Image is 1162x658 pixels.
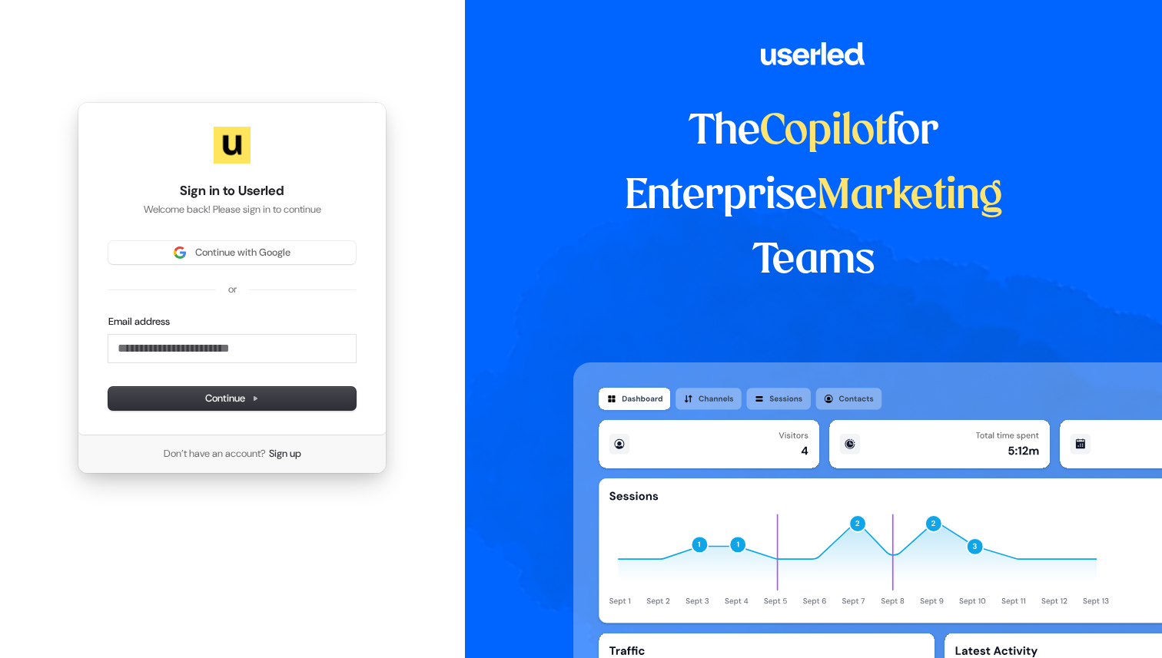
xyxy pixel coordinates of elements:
p: or [228,283,237,296]
button: Sign in with GoogleContinue with Google [108,241,356,264]
img: Sign in with Google [174,246,186,259]
button: Continue [108,387,356,410]
span: Continue with Google [195,246,290,260]
a: Sign up [269,447,301,461]
span: Copilot [760,112,887,152]
span: Don’t have an account? [164,447,266,461]
span: Marketing [817,177,1003,217]
h1: Sign in to Userled [108,182,356,200]
h1: The for Enterprise Teams [573,100,1054,293]
p: Welcome back! Please sign in to continue [108,203,356,217]
label: Email address [108,315,170,329]
span: Continue [205,392,259,405]
img: Userled [214,127,251,164]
